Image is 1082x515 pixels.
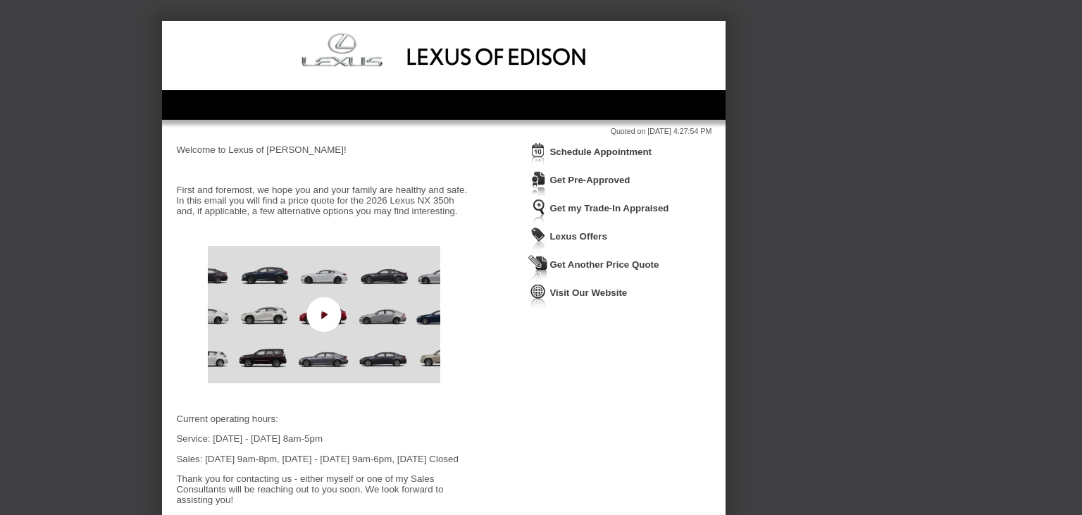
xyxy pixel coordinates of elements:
[549,203,669,213] a: Get my Trade-In Appraised
[549,287,627,298] a: Visit Our Website
[176,433,472,444] p: Service: [DATE] - [DATE] 8am-5pm
[528,227,548,253] img: Icon_WeeklySpecials.png
[176,473,472,505] p: Thank you for contacting us - either myself or one of my Sales Consultants will be reaching out t...
[176,144,472,155] p: Welcome to Lexus of [PERSON_NAME]!
[528,255,548,281] img: Icon_GetQuote.png
[528,142,548,168] img: Icon_ScheduleAppointment.png
[549,175,630,185] a: Get Pre-Approved
[528,170,548,197] img: Icon_CreditApproval.png
[549,147,652,157] a: Schedule Appointment
[549,259,659,270] a: Get Another Price Quote
[176,414,472,424] p: Current operating hours:
[176,127,711,135] div: Quoted on [DATE] 4:27:54 PM
[803,161,1082,515] iframe: Chat Assistance
[549,231,607,242] a: Lexus Offers
[176,185,472,216] p: First and foremost, we hope you and your family are healthy and safe. In this email you will find...
[528,283,548,309] img: Icon_VisitWebsite.png
[528,199,548,225] img: Icon_TradeInAppraisal.png
[176,454,472,464] p: Sales: [DATE] 9am-8pm, [DATE] - [DATE] 9am-6pm, [DATE] Closed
